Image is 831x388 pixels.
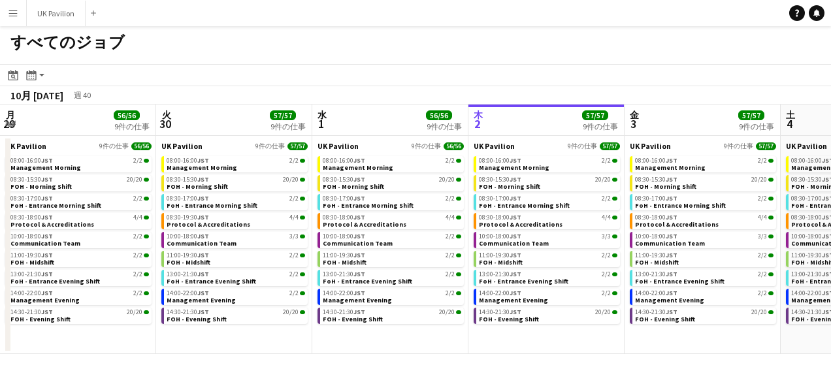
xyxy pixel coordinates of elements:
span: JST [666,175,677,184]
a: 14:00-22:00JST2/2Management Evening [323,289,461,304]
a: 11:00-19:30JST2/2FOH - Midshift [10,251,149,266]
span: FoH - Entrance Morning Shift [167,201,257,210]
span: 2/2 [133,290,142,297]
span: JST [666,289,677,297]
span: 57/57 [600,142,620,150]
div: 9件の仕事 [270,121,306,131]
span: JST [353,232,365,240]
div: UK Pavilion9件の仕事56/5608:00-16:00JST2/2Management Morning08:30-15:30JST20/20FOH - Morning Shift08:... [318,141,464,327]
span: 08:30-17:00 [167,195,209,202]
a: 14:00-22:00JST2/2Management Evening [10,289,149,304]
span: 08:30-17:00 [635,195,677,202]
a: 14:00-22:00JST2/2Management Evening [635,289,774,304]
span: 木 [474,109,483,121]
span: FOH - Evening Shift [10,315,71,323]
span: 2/2 [602,195,611,202]
span: 11:00-19:30 [10,252,53,259]
span: 2/2 [446,271,455,278]
span: UK Pavilion [5,141,46,151]
button: UK Pavilion [27,1,86,26]
span: FoH - Entrance Evening Shift [10,277,100,285]
span: JST [510,213,521,221]
span: 08:30-18:00 [10,214,53,221]
span: JST [666,194,677,202]
span: Management Evening [167,296,236,304]
span: 10:00-18:00 [167,233,209,240]
a: 10:00-18:00JST2/2Communication Team [10,232,149,247]
a: 11:00-19:30JST2/2FOH - Midshift [167,251,305,266]
span: Management Evening [10,296,80,304]
span: 20/20 [283,309,299,315]
a: 13:00-21:30JST2/2FoH - Entrance Evening Shift [167,270,305,285]
span: Management Evening [479,296,548,304]
span: 08:00-16:00 [167,157,209,164]
span: FOH - Evening Shift [167,315,227,323]
span: 2 [472,116,483,131]
div: 9件の仕事 [739,121,774,131]
span: 9件の仕事 [724,142,753,150]
a: UK Pavilion9件の仕事57/57 [630,141,776,151]
span: 08:00-16:00 [479,157,521,164]
span: FoH - Entrance Evening Shift [635,277,725,285]
a: 13:00-21:30JST2/2FoH - Entrance Evening Shift [635,270,774,285]
a: UK Pavilion9件の仕事56/56 [5,141,152,151]
span: 2/2 [602,252,611,259]
span: 08:00-16:00 [635,157,677,164]
span: 57/57 [582,110,608,120]
span: 10:00-18:00 [323,233,365,240]
span: 20/20 [439,176,455,183]
span: JST [510,251,521,259]
span: Communication Team [10,239,80,248]
span: 4/4 [289,214,299,221]
span: 08:30-15:30 [167,176,209,183]
span: JST [197,194,209,202]
a: 10:00-18:00JST3/3Communication Team [635,232,774,247]
span: JST [353,308,365,316]
span: 金 [630,109,639,121]
span: 11:00-19:30 [479,252,521,259]
a: 08:30-18:00JST4/4Protocol & Accreditations [323,213,461,228]
span: FoH - Entrance Morning Shift [479,201,570,210]
a: 13:00-21:30JST2/2FoH - Entrance Evening Shift [479,270,617,285]
span: 13:00-21:30 [479,271,521,278]
span: JST [510,289,521,297]
a: 10:00-18:00JST3/3Communication Team [479,232,617,247]
span: 2/2 [602,271,611,278]
span: JST [197,289,209,297]
span: 2/2 [289,195,299,202]
span: 20/20 [595,176,611,183]
span: 3/3 [758,233,767,240]
span: FOH - Midshift [635,258,679,267]
span: JST [353,213,365,221]
span: 2/2 [758,252,767,259]
span: 20/20 [595,309,611,315]
span: 2/2 [446,252,455,259]
span: 08:00-16:00 [10,157,53,164]
a: 14:00-22:00JST2/2Management Evening [167,289,305,304]
span: 火 [161,109,171,121]
span: JST [41,175,53,184]
span: 08:30-15:30 [323,176,365,183]
span: JST [197,251,209,259]
a: 08:00-16:00JST2/2Management Morning [479,156,617,171]
span: FoH - Entrance Evening Shift [167,277,256,285]
span: 20/20 [439,309,455,315]
div: 9件の仕事 [114,121,150,131]
span: FoH - Entrance Evening Shift [323,277,412,285]
span: JST [353,270,365,278]
span: FOH - Morning Shift [10,182,72,191]
span: 4/4 [602,214,611,221]
span: FOH - Midshift [167,258,210,267]
span: JST [197,156,209,165]
span: FOH - Morning Shift [479,182,540,191]
span: JST [666,213,677,221]
span: 4/4 [446,214,455,221]
span: 57/57 [738,110,764,120]
span: JST [510,308,521,316]
span: 14:30-21:30 [167,309,209,315]
span: 4 [784,116,795,131]
a: 08:00-16:00JST2/2Management Morning [323,156,461,171]
span: 2/2 [289,271,299,278]
span: 08:30-15:30 [479,176,521,183]
span: Communication Team [167,239,236,248]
